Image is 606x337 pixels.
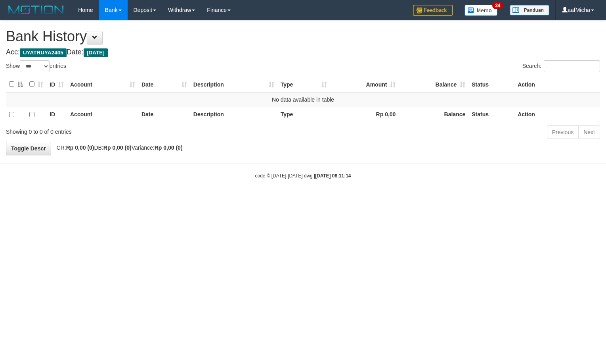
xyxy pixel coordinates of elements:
[468,77,514,92] th: Status
[255,173,351,179] small: code © [DATE]-[DATE] dwg |
[330,107,399,122] th: Rp 0,00
[190,107,277,122] th: Description
[67,77,138,92] th: Account: activate to sort column ascending
[20,60,50,72] select: Showentries
[514,107,600,122] th: Action
[6,77,26,92] th: : activate to sort column descending
[138,107,190,122] th: Date
[465,5,498,16] img: Button%20Memo.svg
[277,107,330,122] th: Type
[6,142,51,155] a: Toggle Descr
[315,173,351,179] strong: [DATE] 08:11:14
[510,5,549,15] img: panduan.png
[492,2,503,9] span: 34
[544,60,600,72] input: Search:
[514,77,600,92] th: Action
[277,77,330,92] th: Type: activate to sort column ascending
[20,48,67,57] span: UYATRUYA2405
[66,144,94,151] strong: Rp 0,00 (0)
[6,4,66,16] img: MOTION_logo.png
[84,48,108,57] span: [DATE]
[138,77,190,92] th: Date: activate to sort column ascending
[468,107,514,122] th: Status
[547,125,579,139] a: Previous
[399,77,468,92] th: Balance: activate to sort column ascending
[46,107,67,122] th: ID
[53,144,183,151] span: CR: DB: Variance:
[6,60,66,72] label: Show entries
[399,107,468,122] th: Balance
[190,77,277,92] th: Description: activate to sort column ascending
[413,5,453,16] img: Feedback.jpg
[522,60,600,72] label: Search:
[46,77,67,92] th: ID: activate to sort column ascending
[103,144,132,151] strong: Rp 0,00 (0)
[6,29,600,44] h1: Bank History
[578,125,600,139] a: Next
[6,92,600,107] td: No data available in table
[155,144,183,151] strong: Rp 0,00 (0)
[330,77,399,92] th: Amount: activate to sort column ascending
[6,48,600,56] h4: Acc: Date:
[26,77,46,92] th: : activate to sort column ascending
[6,125,247,136] div: Showing 0 to 0 of 0 entries
[67,107,138,122] th: Account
